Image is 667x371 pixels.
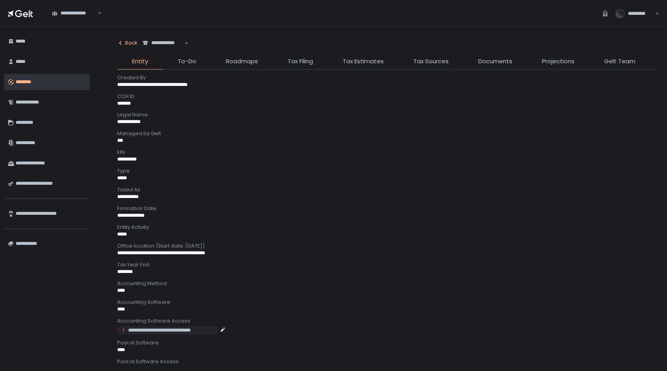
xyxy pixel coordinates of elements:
[117,149,656,156] div: EIN
[178,57,196,66] span: To-Do
[117,205,656,212] div: Formation Date
[117,358,656,365] div: Payroll Software Access
[542,57,574,66] span: Projections
[343,57,384,66] span: Tax Estimates
[117,74,656,81] div: Created By
[117,339,656,346] div: Payroll Software
[288,57,313,66] span: Tax Filing
[117,261,656,268] div: Tax Year End
[117,111,656,118] div: Legal Name
[117,224,656,231] div: Entity Activity
[117,35,138,51] button: Back
[117,299,656,306] div: Accounting Software
[226,57,258,66] span: Roadmaps
[117,39,138,46] div: Back
[117,186,656,193] div: Taxed As
[604,57,635,66] span: Gelt Team
[117,130,656,137] div: Managed by Gelt
[138,35,188,51] div: Search for option
[117,317,656,325] div: Accounting Software Access
[117,280,656,287] div: Accounting Method
[132,57,148,66] span: Entity
[47,5,102,21] div: Search for option
[413,57,449,66] span: Tax Sources
[478,57,512,66] span: Documents
[117,168,656,175] div: Type
[52,17,97,25] input: Search for option
[143,46,184,54] input: Search for option
[117,93,656,100] div: CCH ID
[117,243,656,250] div: Office location (Start date: [DATE])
